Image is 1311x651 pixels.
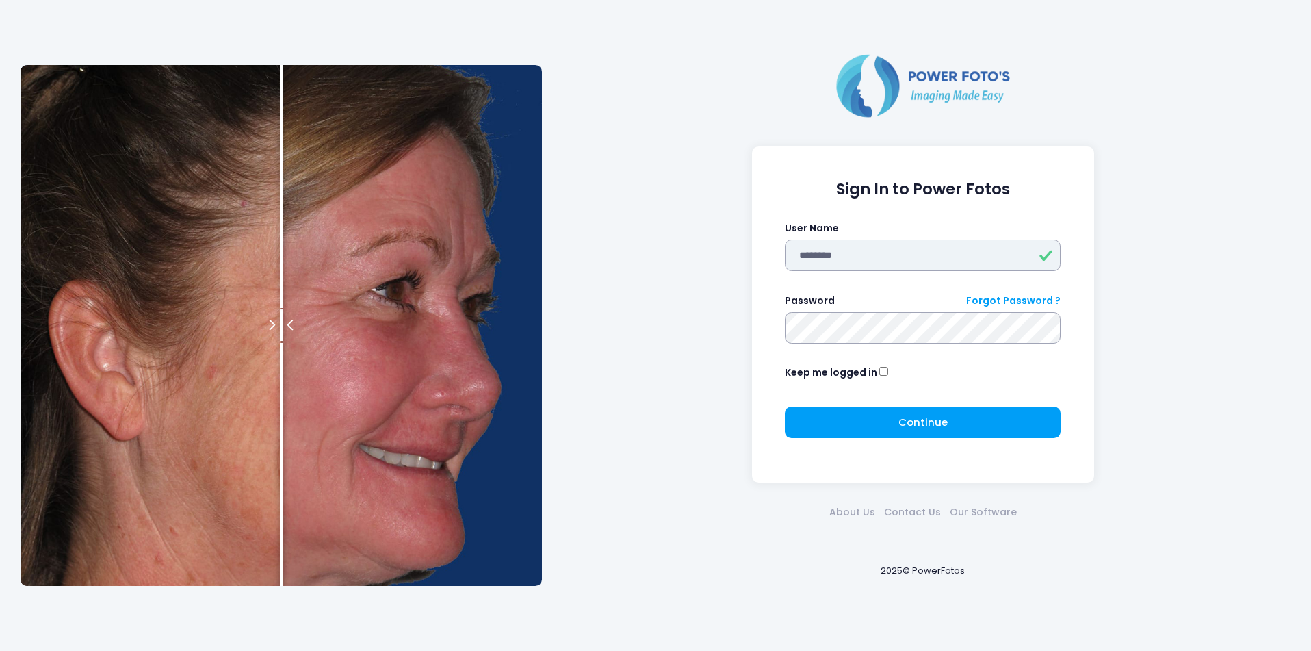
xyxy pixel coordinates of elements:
a: Forgot Password ? [966,294,1061,308]
span: Continue [898,415,948,429]
a: Contact Us [879,505,945,520]
div: 2025© PowerFotos [555,541,1290,600]
h1: Sign In to Power Fotos [785,180,1061,199]
button: Continue [785,407,1061,438]
img: Logo [831,51,1015,120]
label: Keep me logged in [785,366,877,380]
label: User Name [785,221,839,235]
a: About Us [825,505,879,520]
label: Password [785,294,835,308]
a: Our Software [945,505,1021,520]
